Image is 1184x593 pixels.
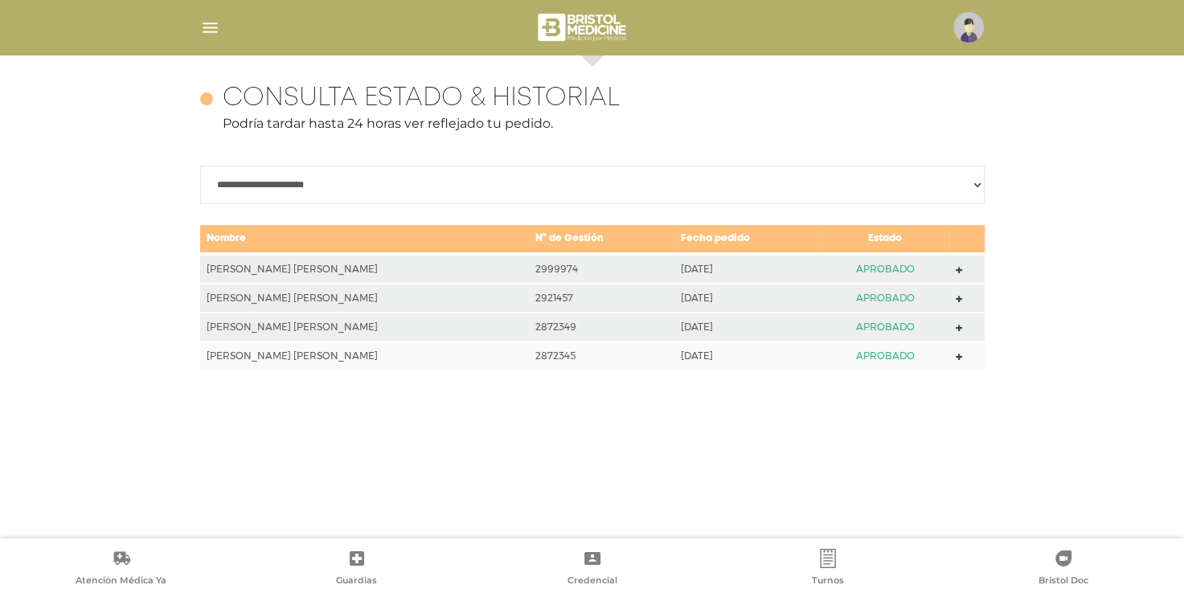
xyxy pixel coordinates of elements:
[474,549,710,590] a: Credencial
[567,575,617,589] span: Credencial
[529,254,674,284] td: 2999974
[200,114,985,133] p: Podría tardar hasta 24 horas ver reflejado tu pedido.
[200,284,530,313] td: [PERSON_NAME] [PERSON_NAME]
[821,224,948,254] td: Estado
[200,254,530,284] td: [PERSON_NAME] [PERSON_NAME]
[529,341,674,370] td: 2872345
[200,313,530,341] td: [PERSON_NAME] [PERSON_NAME]
[821,254,948,284] td: APROBADO
[945,549,1181,590] a: Bristol Doc
[674,341,821,370] td: [DATE]
[674,313,821,341] td: [DATE]
[535,8,631,47] img: bristol-medicine-blanco.png
[529,284,674,313] td: 2921457
[812,575,844,589] span: Turnos
[674,224,821,254] td: Fecha pedido
[336,575,377,589] span: Guardias
[674,254,821,284] td: [DATE]
[200,341,530,370] td: [PERSON_NAME] [PERSON_NAME]
[821,313,948,341] td: APROBADO
[223,84,620,114] h4: Consulta estado & historial
[821,284,948,313] td: APROBADO
[200,224,530,254] td: Nombre
[674,284,821,313] td: [DATE]
[529,313,674,341] td: 2872349
[953,12,984,43] img: profile-placeholder.svg
[200,18,220,38] img: Cober_menu-lines-white.svg
[710,549,945,590] a: Turnos
[239,549,474,590] a: Guardias
[76,575,166,589] span: Atención Médica Ya
[1039,575,1088,589] span: Bristol Doc
[3,549,239,590] a: Atención Médica Ya
[821,341,948,370] td: APROBADO
[529,224,674,254] td: N° de Gestión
